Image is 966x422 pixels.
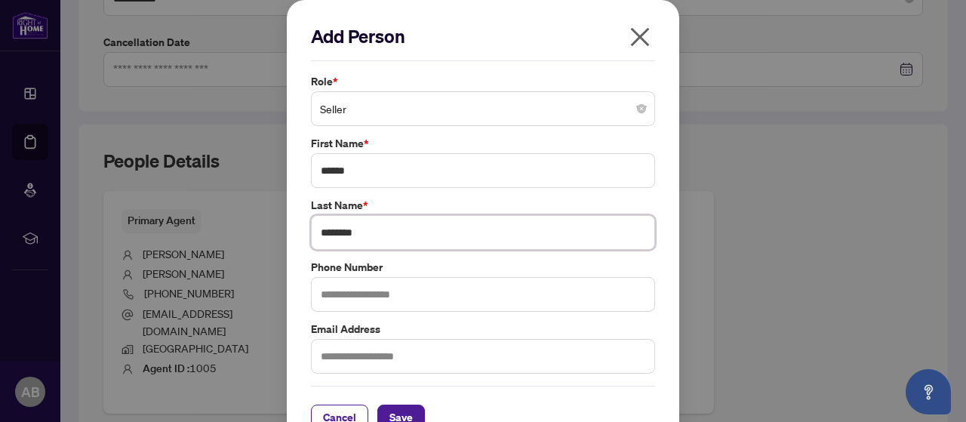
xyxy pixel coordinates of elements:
h2: Add Person [311,24,655,48]
label: First Name [311,135,655,152]
span: Seller [320,94,646,123]
label: Phone Number [311,259,655,276]
span: close [628,25,652,49]
label: Role [311,73,655,90]
label: Last Name [311,197,655,214]
label: Email Address [311,321,655,337]
span: close-circle [637,104,646,113]
button: Open asap [906,369,951,414]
